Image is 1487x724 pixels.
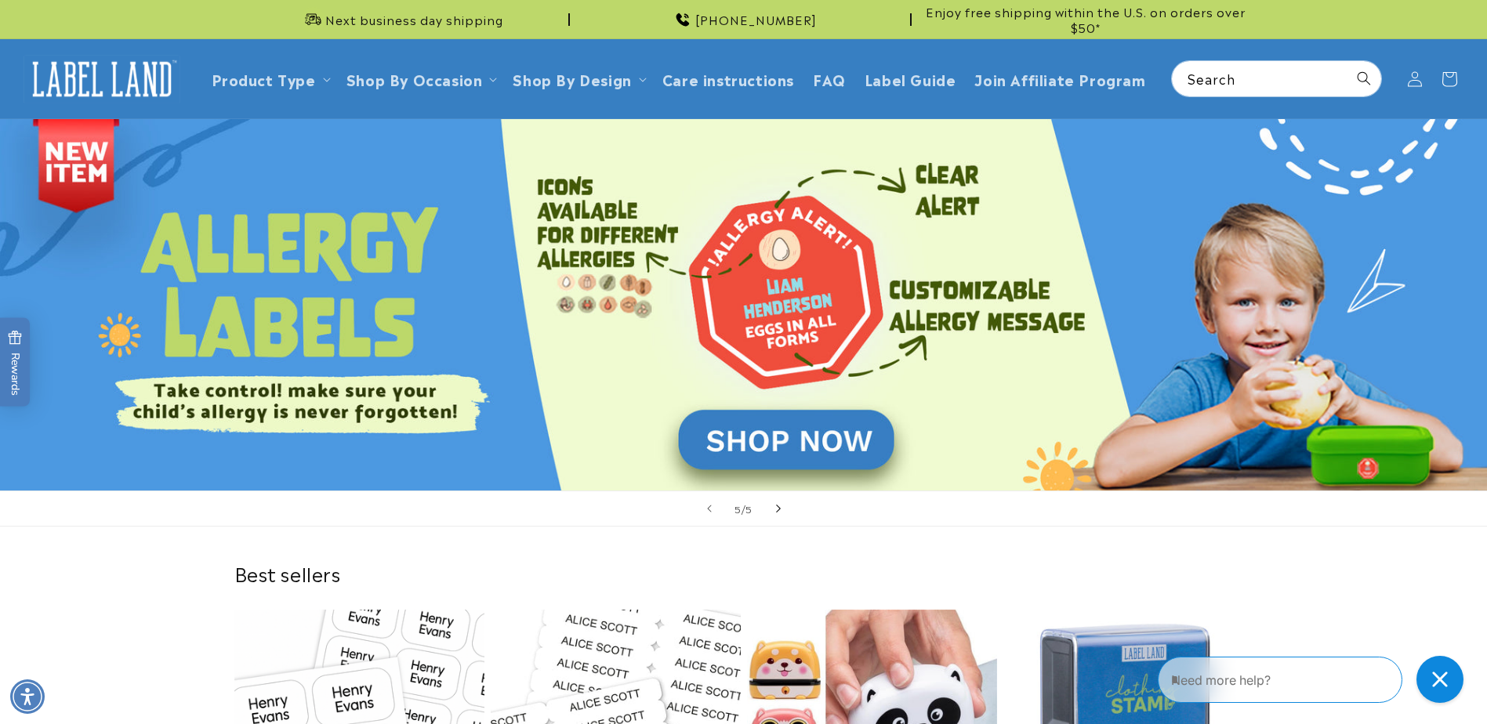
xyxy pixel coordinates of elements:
[1347,61,1381,96] button: Search
[734,501,742,516] span: 5
[695,12,817,27] span: [PHONE_NUMBER]
[813,70,846,88] span: FAQ
[10,679,45,714] div: Accessibility Menu
[18,49,187,109] a: Label Land
[346,70,483,88] span: Shop By Occasion
[653,60,803,97] a: Care instructions
[662,70,794,88] span: Care instructions
[855,60,966,97] a: Label Guide
[325,12,503,27] span: Next business day shipping
[742,501,746,516] span: /
[1158,650,1471,708] iframe: Gorgias Floating Chat
[513,68,631,89] a: Shop By Design
[865,70,956,88] span: Label Guide
[965,60,1155,97] a: Join Affiliate Program
[503,60,652,97] summary: Shop By Design
[692,491,727,526] button: Previous slide
[212,68,316,89] a: Product Type
[234,561,1253,585] h2: Best sellers
[803,60,855,97] a: FAQ
[202,60,337,97] summary: Product Type
[8,331,23,396] span: Rewards
[24,55,180,103] img: Label Land
[974,70,1145,88] span: Join Affiliate Program
[745,501,753,516] span: 5
[761,491,796,526] button: Next slide
[337,60,504,97] summary: Shop By Occasion
[918,4,1253,34] span: Enjoy free shipping within the U.S. on orders over $50*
